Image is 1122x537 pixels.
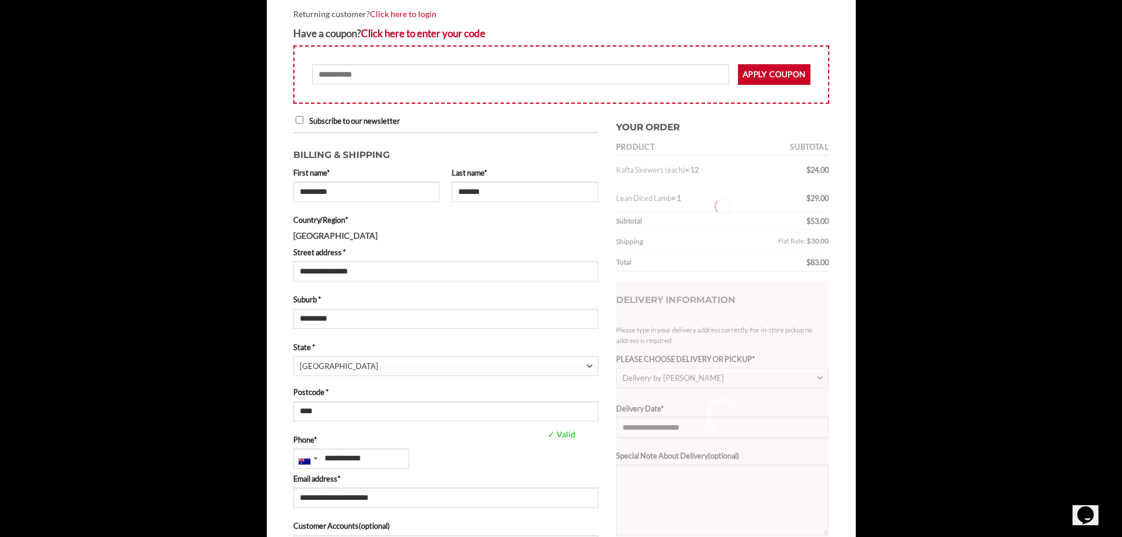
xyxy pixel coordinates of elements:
label: Country/Region [293,214,598,226]
a: Enter your coupon code [361,27,485,39]
input: Subscribe to our newsletter [296,116,303,124]
a: Click here to login [370,9,436,19]
span: ✓ Valid [545,428,661,442]
label: Email address [293,473,598,485]
span: New South Wales [300,357,587,376]
label: Postcode [293,386,598,398]
h3: Delivery Information [616,281,829,319]
iframe: chat widget [1073,490,1110,525]
h3: Your order [616,114,829,135]
div: Have a coupon? [293,25,829,41]
span: Subscribe to our newsletter [309,116,400,126]
label: Street address [293,246,598,258]
strong: [GEOGRAPHIC_DATA] [293,230,378,241]
label: Customer Accounts [293,520,598,532]
div: Australia: +61 [294,449,321,468]
button: Apply coupon [738,64,810,85]
label: Phone [293,434,598,446]
span: (optional) [359,521,390,531]
h3: Billing & Shipping [293,142,598,163]
label: State [293,341,598,353]
label: Suburb [293,294,598,305]
div: Returning customer? [293,8,829,21]
label: First name [293,167,440,179]
span: State [293,356,598,376]
label: Last name [452,167,598,179]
